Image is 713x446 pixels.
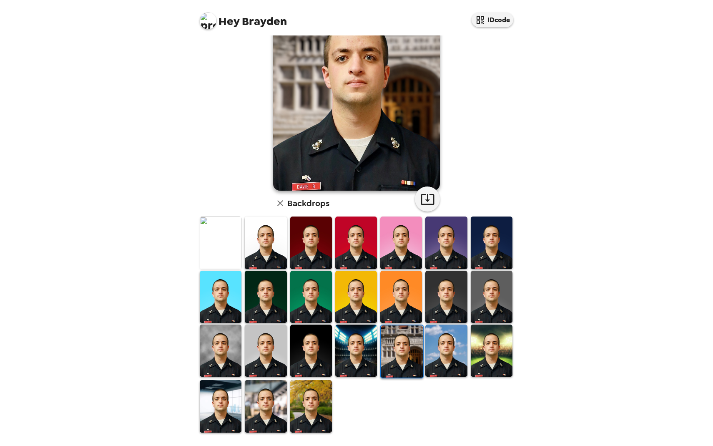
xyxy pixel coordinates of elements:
[200,217,241,269] img: Original
[200,8,287,27] span: Brayden
[200,13,216,29] img: profile pic
[287,197,329,210] h6: Backdrops
[218,14,239,29] span: Hey
[472,13,513,27] button: IDcode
